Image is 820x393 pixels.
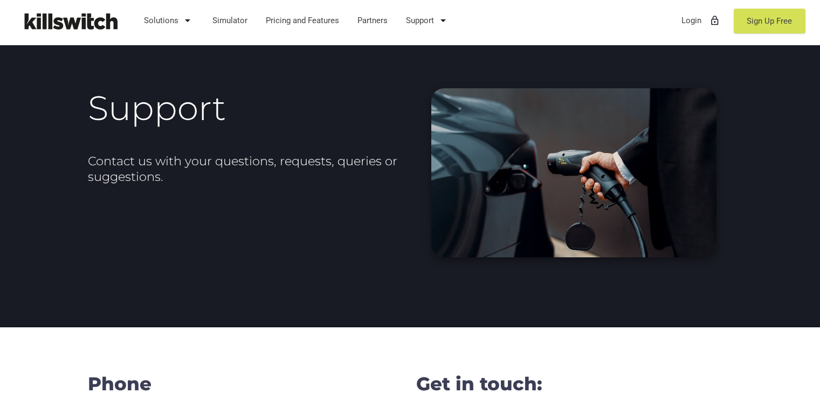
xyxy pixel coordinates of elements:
h2: Contact us with your questions, requests, queries or suggestions. [88,153,404,184]
i: arrow_drop_down [181,8,194,33]
img: Killswitch [16,8,124,34]
a: Sign Up Free [734,9,805,33]
a: Partners [353,6,393,34]
h1: Support [88,89,404,127]
a: Support [401,6,455,34]
a: Loginlock_outline [677,6,726,34]
a: Simulator [208,6,253,34]
a: Pricing and Features [261,6,344,34]
i: arrow_drop_down [437,8,450,33]
a: Solutions [139,6,199,34]
img: EV Charging [431,88,716,257]
i: lock_outline [709,8,720,33]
